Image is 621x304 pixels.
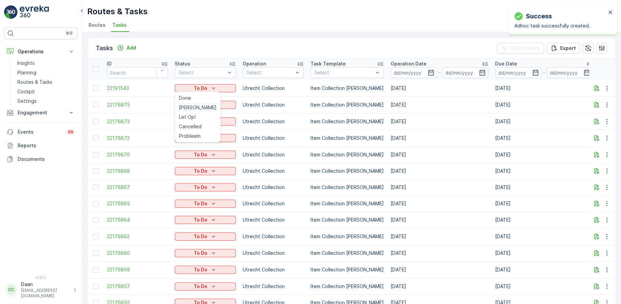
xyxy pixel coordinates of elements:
[107,233,168,240] span: 22176862
[243,168,304,174] p: Utrecht Collection
[387,278,492,294] td: [DATE]
[243,200,304,207] p: Utrecht Collection
[387,113,492,130] td: [DATE]
[387,195,492,212] td: [DATE]
[107,283,168,290] span: 22176857
[107,67,168,78] input: Search
[310,60,346,67] p: Task Template
[194,168,207,174] p: To Do
[68,129,73,135] p: 99
[194,151,207,158] p: To Do
[387,212,492,228] td: [DATE]
[387,80,492,96] td: [DATE]
[93,135,98,141] div: Toggle Row Selected
[4,125,77,139] a: Events99
[547,67,593,78] input: dd/mm/yyyy
[18,156,75,163] p: Documents
[510,45,540,52] p: Clear Filters
[107,216,168,223] a: 22176864
[175,282,236,290] button: To Do
[497,43,544,54] button: Clear Filters
[4,275,77,280] span: v 1.51.1
[175,60,190,67] p: Status
[17,69,36,76] p: Planning
[93,217,98,223] div: Toggle Row Selected
[310,283,384,290] p: Item Collection [PERSON_NAME]
[387,147,492,163] td: [DATE]
[179,133,201,139] span: Probleem
[243,118,304,125] p: Utrecht Collection
[492,228,596,245] td: [DATE]
[127,44,136,51] p: Add
[492,96,596,113] td: [DATE]
[15,77,77,87] a: Routes & Tasks
[107,151,168,158] span: 22176870
[4,281,77,299] button: DDDaan[EMAIL_ADDRESS][DOMAIN_NAME]
[15,58,77,68] a: Insights
[243,60,266,67] p: Operation
[17,79,52,85] p: Routes & Tasks
[107,60,112,67] p: ID
[93,85,98,91] div: Toggle Row Selected
[21,288,70,299] p: [EMAIL_ADDRESS][DOMAIN_NAME]
[107,101,168,108] a: 22176875
[387,96,492,113] td: [DATE]
[310,266,384,273] p: Item Collection [PERSON_NAME]
[107,266,168,273] a: 22176859
[310,118,384,125] p: Item Collection [PERSON_NAME]
[93,119,98,124] div: Toggle Row Selected
[387,163,492,179] td: [DATE]
[107,85,168,92] span: 22191543
[387,179,492,195] td: [DATE]
[387,130,492,147] td: [DATE]
[243,184,304,191] p: Utrecht Collection
[175,216,236,224] button: To Do
[492,261,596,278] td: [DATE]
[310,151,384,158] p: Item Collection [PERSON_NAME]
[310,168,384,174] p: Item Collection [PERSON_NAME]
[492,113,596,130] td: [DATE]
[20,5,49,19] img: logo_light-DOdMpM7g.png
[4,106,77,119] button: Engagement
[310,85,384,92] p: Item Collection [PERSON_NAME]
[608,9,613,16] button: close
[178,69,225,76] p: Select
[387,261,492,278] td: [DATE]
[194,85,207,92] p: To Do
[107,168,168,174] a: 22176868
[17,60,35,66] p: Insights
[66,31,73,36] p: ⌘B
[107,250,168,256] a: 22176860
[93,102,98,108] div: Toggle Row Selected
[93,201,98,206] div: Toggle Row Selected
[543,69,545,77] p: -
[15,96,77,106] a: Settings
[112,22,127,28] span: Tasks
[492,245,596,261] td: [DATE]
[514,22,606,29] p: Adhoc task successfully created.
[492,278,596,294] td: [DATE]
[310,135,384,141] p: Item Collection [PERSON_NAME]
[492,80,596,96] td: [DATE]
[18,109,64,116] p: Engagement
[15,87,77,96] a: Cockpit
[314,69,373,76] p: Select
[175,232,236,241] button: To Do
[246,69,293,76] p: Select
[243,151,304,158] p: Utrecht Collection
[107,200,168,207] span: 22176865
[438,69,441,77] p: -
[107,118,168,125] a: 22176873
[310,200,384,207] p: Item Collection [PERSON_NAME]
[4,139,77,152] a: Reports
[93,267,98,272] div: Toggle Row Selected
[243,233,304,240] p: Utrecht Collection
[243,283,304,290] p: Utrecht Collection
[492,163,596,179] td: [DATE]
[495,60,517,67] p: Due Date
[310,250,384,256] p: Item Collection [PERSON_NAME]
[391,67,437,78] input: dd/mm/yyyy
